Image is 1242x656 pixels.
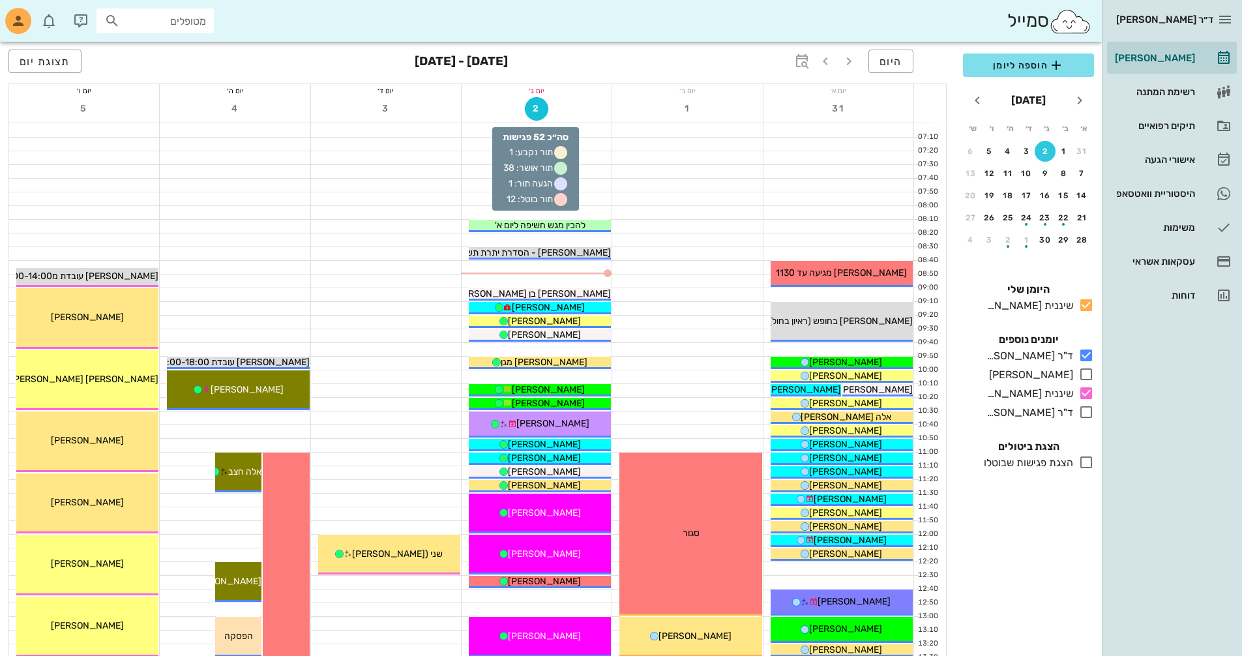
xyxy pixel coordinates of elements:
[1035,141,1056,162] button: 2
[508,329,581,340] span: [PERSON_NAME]
[880,55,902,68] span: היום
[979,213,1000,222] div: 26
[981,405,1073,421] div: ד"ר [PERSON_NAME]
[676,97,700,121] button: 1
[814,535,887,546] span: [PERSON_NAME]
[914,200,941,211] div: 08:00
[960,141,981,162] button: 6
[8,50,81,73] button: תצוגת יום
[998,230,1018,250] button: 2
[512,302,585,313] span: [PERSON_NAME]
[1112,53,1195,63] div: [PERSON_NAME]
[1016,163,1037,184] button: 10
[612,84,762,97] div: יום ב׳
[508,453,581,464] span: [PERSON_NAME]
[914,132,941,143] div: 07:10
[914,255,941,266] div: 08:40
[914,186,941,198] div: 07:50
[1107,144,1237,175] a: אישורי הגעה
[1020,117,1037,140] th: ד׳
[914,296,941,307] div: 09:10
[1072,213,1093,222] div: 21
[1072,235,1093,245] div: 28
[979,235,1000,245] div: 3
[1107,246,1237,277] a: עסקאות אשראי
[801,411,891,423] span: אלה [PERSON_NAME]
[1035,230,1056,250] button: 30
[809,370,882,381] span: [PERSON_NAME]
[51,435,124,446] span: [PERSON_NAME]
[966,89,989,112] button: חודש הבא
[960,169,981,178] div: 13
[1107,76,1237,108] a: רשימת המתנה
[501,357,587,368] span: [PERSON_NAME] מגן
[998,191,1018,200] div: 18
[868,50,913,73] button: היום
[914,378,941,389] div: 10:10
[979,207,1000,228] button: 26
[1072,191,1093,200] div: 14
[914,351,941,362] div: 09:50
[415,50,508,76] h3: [DATE] - [DATE]
[809,453,882,464] span: [PERSON_NAME]
[1112,256,1195,267] div: עסקאות אשראי
[914,488,941,499] div: 11:30
[512,384,585,395] span: [PERSON_NAME]
[224,97,247,121] button: 4
[508,507,581,518] span: [PERSON_NAME]
[72,103,96,114] span: 5
[1068,89,1091,112] button: חודש שעבר
[973,57,1084,73] span: הוספה ליומן
[1054,185,1074,206] button: 15
[516,418,589,429] span: [PERSON_NAME]
[914,597,941,608] div: 12:50
[1016,235,1037,245] div: 1
[914,365,941,376] div: 10:00
[814,494,887,505] span: [PERSON_NAME]
[914,145,941,157] div: 07:20
[981,348,1073,364] div: ד"ר [PERSON_NAME]
[436,247,611,258] span: [PERSON_NAME] - הסדרת יתרת תשלום אינב
[809,644,882,655] span: [PERSON_NAME]
[998,141,1018,162] button: 4
[1016,230,1037,250] button: 1
[963,332,1094,348] h4: יומנים נוספים
[914,556,941,567] div: 12:20
[1016,185,1037,206] button: 17
[827,103,850,114] span: 31
[998,163,1018,184] button: 11
[508,576,581,587] span: [PERSON_NAME]
[658,631,732,642] span: [PERSON_NAME]
[960,185,981,206] button: 20
[1054,213,1074,222] div: 22
[979,169,1000,178] div: 12
[960,213,981,222] div: 27
[963,439,1094,455] h4: הצגת ביטולים
[676,103,700,114] span: 1
[914,282,941,293] div: 09:00
[1016,147,1037,156] div: 3
[981,298,1073,314] div: שיננית [PERSON_NAME]
[508,548,581,559] span: [PERSON_NAME]
[809,439,882,450] span: [PERSON_NAME]
[809,548,882,559] span: [PERSON_NAME]
[1016,169,1037,178] div: 10
[1072,207,1093,228] button: 21
[776,267,907,278] span: [PERSON_NAME] מגיעה עד 1130
[1035,213,1056,222] div: 23
[1054,207,1074,228] button: 22
[914,214,941,225] div: 08:10
[51,558,124,569] span: [PERSON_NAME]
[1072,230,1093,250] button: 28
[1007,7,1091,35] div: סמייל
[1035,191,1056,200] div: 16
[508,316,581,327] span: [PERSON_NAME]
[1054,230,1074,250] button: 29
[840,384,913,395] span: [PERSON_NAME]
[508,466,581,477] span: [PERSON_NAME]
[1035,235,1056,245] div: 30
[1116,14,1213,25] span: ד״ר [PERSON_NAME]
[512,398,585,409] span: [PERSON_NAME]
[763,84,913,97] div: יום א׳
[960,207,981,228] button: 27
